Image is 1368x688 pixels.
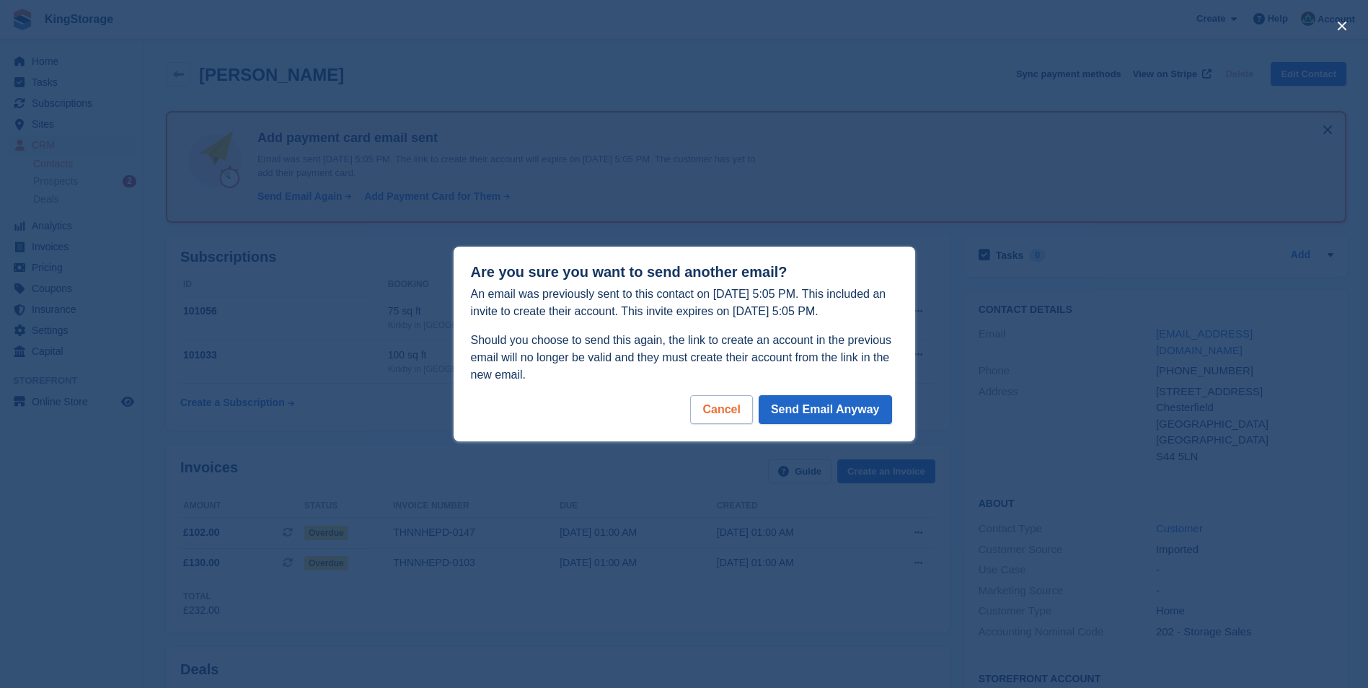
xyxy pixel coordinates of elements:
p: Should you choose to send this again, the link to create an account in the previous email will no... [471,332,898,384]
div: Cancel [690,395,752,424]
button: Send Email Anyway [759,395,892,424]
h1: Are you sure you want to send another email? [471,264,898,281]
button: close [1331,14,1354,38]
p: An email was previously sent to this contact on [DATE] 5:05 PM. This included an invite to create... [471,286,898,320]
